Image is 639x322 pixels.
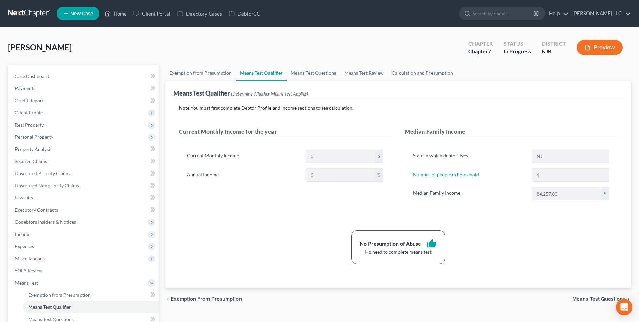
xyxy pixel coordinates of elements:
a: Exemption from Presumption [23,289,159,301]
div: In Progress [504,48,531,55]
i: chevron_right [626,296,631,302]
button: chevron_left Exemption from Presumption [165,296,242,302]
a: [PERSON_NAME] LLC [569,7,631,20]
span: Means Test Qualifier [28,304,71,310]
span: Lawsuits [15,195,33,200]
a: Property Analysis [9,143,159,155]
span: [PERSON_NAME] [8,42,72,52]
span: (Determine Whether Means Test Applies) [231,91,308,97]
a: Credit Report [9,95,159,107]
input: Search by name... [473,7,534,20]
input: -- [532,169,609,182]
span: Means Test [15,280,38,286]
span: Case Dashboard [15,73,49,79]
a: Lawsuits [9,192,159,204]
div: No need to complete means test [360,249,437,256]
a: SOFA Review [9,265,159,277]
span: Unsecured Priority Claims [15,170,70,176]
a: Calculation and Presumption [388,65,457,81]
h5: Median Family Income [405,128,617,136]
span: Expenses [15,243,34,249]
input: 0.00 [306,150,375,163]
a: Means Test Qualifier [236,65,287,81]
span: Client Profile [15,110,43,115]
div: $ [601,187,609,200]
span: Personal Property [15,134,53,140]
label: Current Monthly Income [184,150,302,163]
button: Means Test Questions chevron_right [572,296,631,302]
a: Client Portal [130,7,174,20]
a: Secured Claims [9,155,159,167]
div: Means Test Qualifier [173,89,308,97]
span: Income [15,231,30,237]
span: Secured Claims [15,158,47,164]
span: Exemption from Presumption [28,292,91,298]
div: Status [504,40,531,48]
span: Credit Report [15,98,44,103]
a: Case Dashboard [9,70,159,82]
a: Exemption from Presumption [165,65,236,81]
input: 0.00 [532,187,601,200]
div: Chapter [468,40,493,48]
span: 7 [488,48,491,54]
a: Number of people in household [413,171,479,177]
div: Open Intercom Messenger [616,299,632,315]
a: Home [101,7,130,20]
span: Unsecured Nonpriority Claims [15,183,79,188]
a: Executory Contracts [9,204,159,216]
strong: Note: [179,105,191,111]
a: Unsecured Priority Claims [9,167,159,180]
p: You must first complete Debtor Profile and Income sections to see calculation. [179,105,617,111]
i: thumb_up [426,239,437,249]
span: New Case [70,11,93,16]
div: No Presumption of Abuse [360,240,421,248]
span: Miscellaneous [15,256,45,261]
i: chevron_left [165,296,171,302]
label: State in which debtor lives [410,150,528,163]
input: 0.00 [306,169,375,182]
button: Preview [577,40,623,55]
a: Means Test Questions [287,65,340,81]
span: Property Analysis [15,146,52,152]
label: Annual Income [184,168,302,182]
span: SOFA Review [15,268,43,273]
div: Chapter [468,48,493,55]
span: Exemption from Presumption [171,296,242,302]
a: Unsecured Nonpriority Claims [9,180,159,192]
a: Means Test Review [340,65,388,81]
a: Help [546,7,568,20]
div: NJB [542,48,566,55]
label: Median Family Income [410,187,528,200]
span: Means Test Questions [572,296,626,302]
input: State [532,150,609,163]
a: Means Test Qualifier [23,301,159,313]
a: DebtorCC [225,7,263,20]
div: District [542,40,566,48]
span: Means Test Questions [28,316,74,322]
a: Payments [9,82,159,95]
span: Executory Contracts [15,207,58,213]
div: $ [375,150,383,163]
div: $ [375,169,383,182]
a: Directory Cases [174,7,225,20]
span: Payments [15,85,35,91]
span: Real Property [15,122,44,128]
span: Codebtors Insiders & Notices [15,219,76,225]
h5: Current Monthly Income for the year [179,128,391,136]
